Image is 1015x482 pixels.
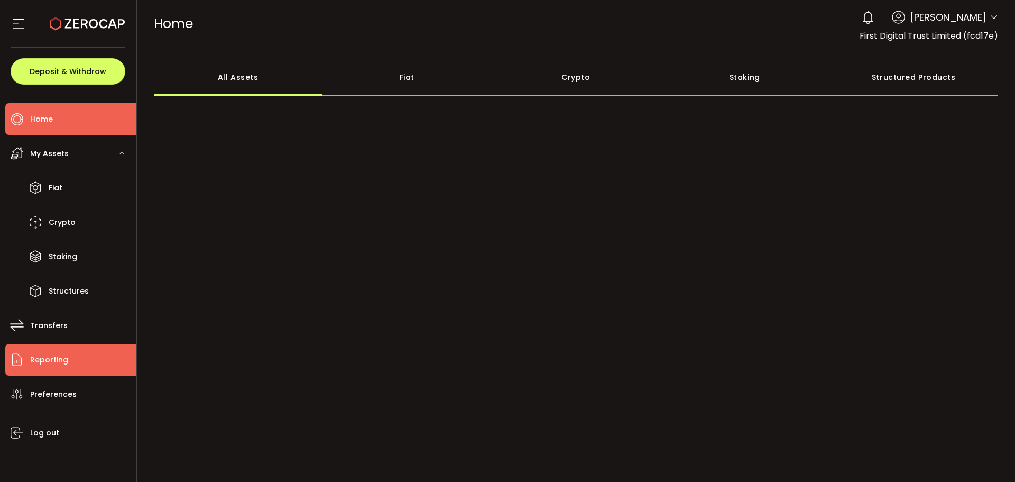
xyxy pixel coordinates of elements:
[154,14,193,33] span: Home
[30,387,77,402] span: Preferences
[30,146,69,161] span: My Assets
[49,180,62,196] span: Fiat
[910,10,986,24] span: [PERSON_NAME]
[11,58,125,85] button: Deposit & Withdraw
[30,68,106,75] span: Deposit & Withdraw
[154,59,323,96] div: All Assets
[492,59,661,96] div: Crypto
[30,425,59,441] span: Log out
[49,215,76,230] span: Crypto
[322,59,492,96] div: Fiat
[660,59,829,96] div: Staking
[49,249,77,265] span: Staking
[49,284,89,299] span: Structures
[829,59,999,96] div: Structured Products
[860,30,998,42] span: First Digital Trust Limited (fcd17e)
[30,318,68,333] span: Transfers
[30,112,53,127] span: Home
[30,352,68,368] span: Reporting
